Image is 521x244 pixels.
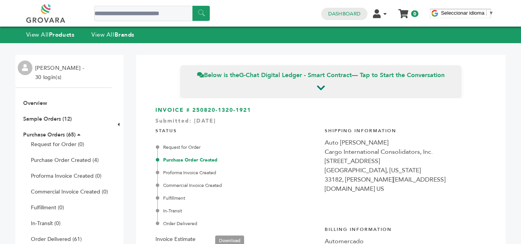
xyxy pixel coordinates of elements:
span: ​ [486,10,487,16]
a: Seleccionar idioma​ [441,10,494,16]
a: Commercial Invoice Created (0) [31,188,108,195]
div: [GEOGRAPHIC_DATA], [US_STATE] [325,166,486,175]
div: In-Transit [157,207,317,214]
a: Purchase Orders (65) [23,131,76,138]
a: Dashboard [328,10,361,17]
div: 33182, [PERSON_NAME][EMAIL_ADDRESS][DOMAIN_NAME] US [325,175,486,194]
a: Overview [23,99,47,107]
a: In-Transit (0) [31,220,61,227]
span: Below is the — Tap to Start the Conversation [197,71,445,79]
h3: INVOICE # 250820-1320-1921 [155,106,486,114]
div: Request for Order [157,144,317,151]
div: [STREET_ADDRESS] [325,156,486,166]
a: View AllProducts [26,31,75,39]
div: Fulfillment [157,195,317,202]
a: Request for Order (0) [31,141,84,148]
input: Search a product or brand... [94,6,210,21]
a: Fulfillment (0) [31,204,64,211]
h4: STATUS [155,122,317,138]
h4: Billing Information [325,220,486,237]
h4: Shipping Information [325,122,486,138]
div: Commercial Invoice Created [157,182,317,189]
div: Auto [PERSON_NAME] [325,138,486,147]
strong: G-Chat Digital Ledger - Smart Contract [239,71,352,79]
span: ▼ [489,10,494,16]
div: Submitted: [DATE] [155,117,486,129]
a: My Cart [399,7,408,15]
li: [PERSON_NAME] - 30 login(s) [35,64,86,82]
a: Order Delivered (61) [31,236,82,243]
a: Purchase Order Created (4) [31,156,99,164]
a: View AllBrands [91,31,135,39]
span: 0 [411,10,418,17]
div: Cargo International Consolidators, Inc. [325,147,486,156]
label: Invoice Estimate [155,235,196,244]
span: Seleccionar idioma [441,10,484,16]
div: Order Delivered [157,220,317,227]
strong: Products [49,31,74,39]
div: Purchase Order Created [157,156,317,163]
div: Proforma Invoice Created [157,169,317,176]
strong: Brands [115,31,135,39]
img: profile.png [18,61,32,75]
a: Proforma Invoice Created (0) [31,172,101,180]
a: Sample Orders (12) [23,115,72,123]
